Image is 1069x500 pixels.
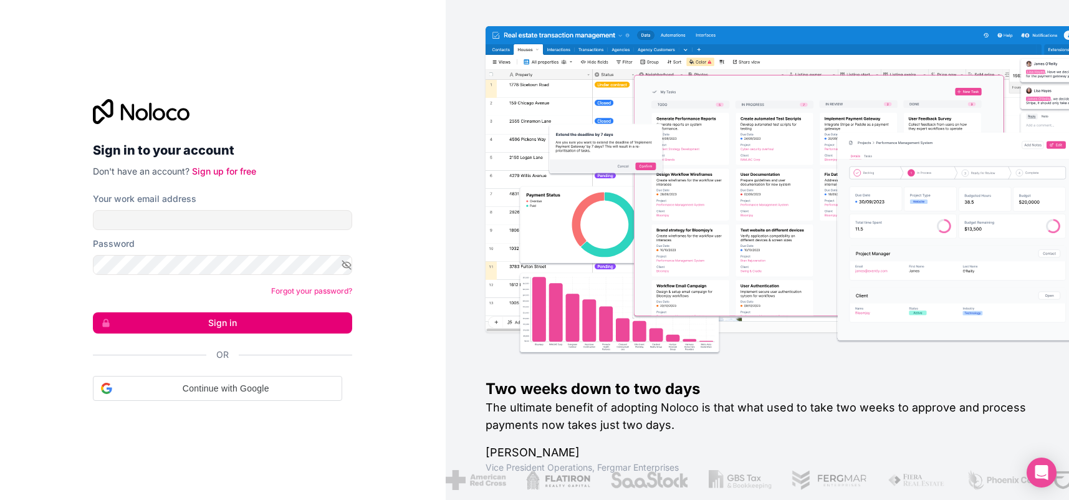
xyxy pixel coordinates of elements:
[486,461,1029,474] h1: Vice President Operations , Fergmar Enterprises
[491,470,555,490] img: /assets/flatiron-C8eUkumj.png
[271,286,352,296] a: Forgot your password?
[93,255,352,275] input: Password
[673,470,737,490] img: /assets/gbstax-C-GtDUiK.png
[486,444,1029,461] h1: [PERSON_NAME]
[216,349,229,361] span: Or
[192,166,256,176] a: Sign up for free
[853,470,911,490] img: /assets/fiera-fwj2N5v4.png
[1027,458,1057,488] div: Open Intercom Messenger
[93,210,352,230] input: Email address
[93,193,196,205] label: Your work email address
[486,399,1029,434] h2: The ultimate benefit of adopting Noloco is that what used to take two weeks to approve and proces...
[93,238,135,250] label: Password
[93,312,352,334] button: Sign in
[575,470,654,490] img: /assets/saastock-C6Zbiodz.png
[486,379,1029,399] h1: Two weeks down to two days
[93,166,189,176] span: Don't have an account?
[93,139,352,161] h2: Sign in to your account
[931,470,998,490] img: /assets/phoenix-BREaitsQ.png
[117,382,334,395] span: Continue with Google
[757,470,833,490] img: /assets/fergmar-CudnrXN5.png
[93,376,342,401] div: Continue with Google
[410,470,471,490] img: /assets/american-red-cross-BAupjrZR.png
